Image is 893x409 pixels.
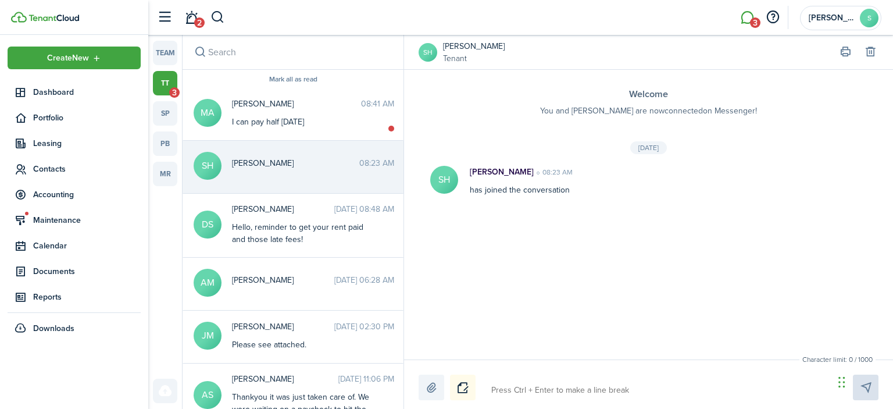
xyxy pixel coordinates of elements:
[33,214,141,226] span: Maintenance
[8,47,141,69] button: Open menu
[630,141,667,154] div: [DATE]
[33,163,141,175] span: Contacts
[8,286,141,308] a: Reports
[194,99,222,127] avatar-text: MA
[763,8,783,27] button: Open resource center
[809,14,855,22] span: Sarah
[33,291,141,303] span: Reports
[153,101,177,126] a: sp
[194,17,205,28] span: 2
[860,9,878,27] avatar-text: S
[334,321,394,333] time: [DATE] 02:30 PM
[450,375,476,400] button: Notice
[183,35,403,69] input: search
[194,381,222,409] avatar-text: AS
[169,87,180,98] span: 3
[443,40,505,52] a: [PERSON_NAME]
[8,81,141,104] a: Dashboard
[427,105,870,117] p: You and [PERSON_NAME] are now connected on Messenger!
[33,265,141,278] span: Documents
[232,373,338,385] span: Ashton Smith
[862,44,878,61] button: Delete
[470,166,534,178] p: [PERSON_NAME]
[232,274,334,286] span: Ariel Montoya
[232,116,377,128] div: I can pay half [DATE]
[153,162,177,186] a: mr
[835,353,893,409] iframe: Chat Widget
[28,15,79,22] img: TenantCloud
[33,112,141,124] span: Portfolio
[269,76,317,84] button: Mark all as read
[232,98,361,110] span: Maria Aleman
[194,322,222,350] avatar-text: JM
[334,203,394,215] time: [DATE] 08:48 AM
[419,43,437,62] a: SH
[232,157,359,169] span: Samantha Heinze
[194,211,222,239] avatar-text: DS
[33,189,141,201] span: Accounting
[232,203,334,215] span: Dylan Shaw
[799,354,876,365] small: Character limit: 0 / 1000
[838,365,845,400] div: Drag
[33,137,141,150] span: Leasing
[334,274,394,286] time: [DATE] 06:28 AM
[33,240,141,252] span: Calendar
[427,87,870,102] h3: Welcome
[361,98,394,110] time: 08:41 AM
[232,339,377,351] div: Please see attached.
[338,373,394,385] time: [DATE] 11:06 PM
[153,6,176,29] button: Open sidebar
[153,131,177,156] a: pb
[534,167,573,177] time: 08:23 AM
[180,3,202,33] a: Notifications
[33,322,74,335] span: Downloads
[458,166,805,196] div: has joined the conversation
[153,71,177,95] a: tt
[430,166,458,194] avatar-text: SH
[192,44,208,61] button: Search
[194,269,222,297] avatar-text: AM
[194,152,222,180] avatar-text: SH
[210,8,225,27] button: Search
[443,52,505,65] a: Tenant
[359,157,394,169] time: 08:23 AM
[47,54,89,62] span: Create New
[11,12,27,23] img: TenantCloud
[232,221,377,246] div: Hello, reminder to get your rent paid and those late fees!
[153,41,177,65] a: team
[837,44,853,61] button: Print
[232,321,334,333] span: Jonathan Marical
[33,86,141,98] span: Dashboard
